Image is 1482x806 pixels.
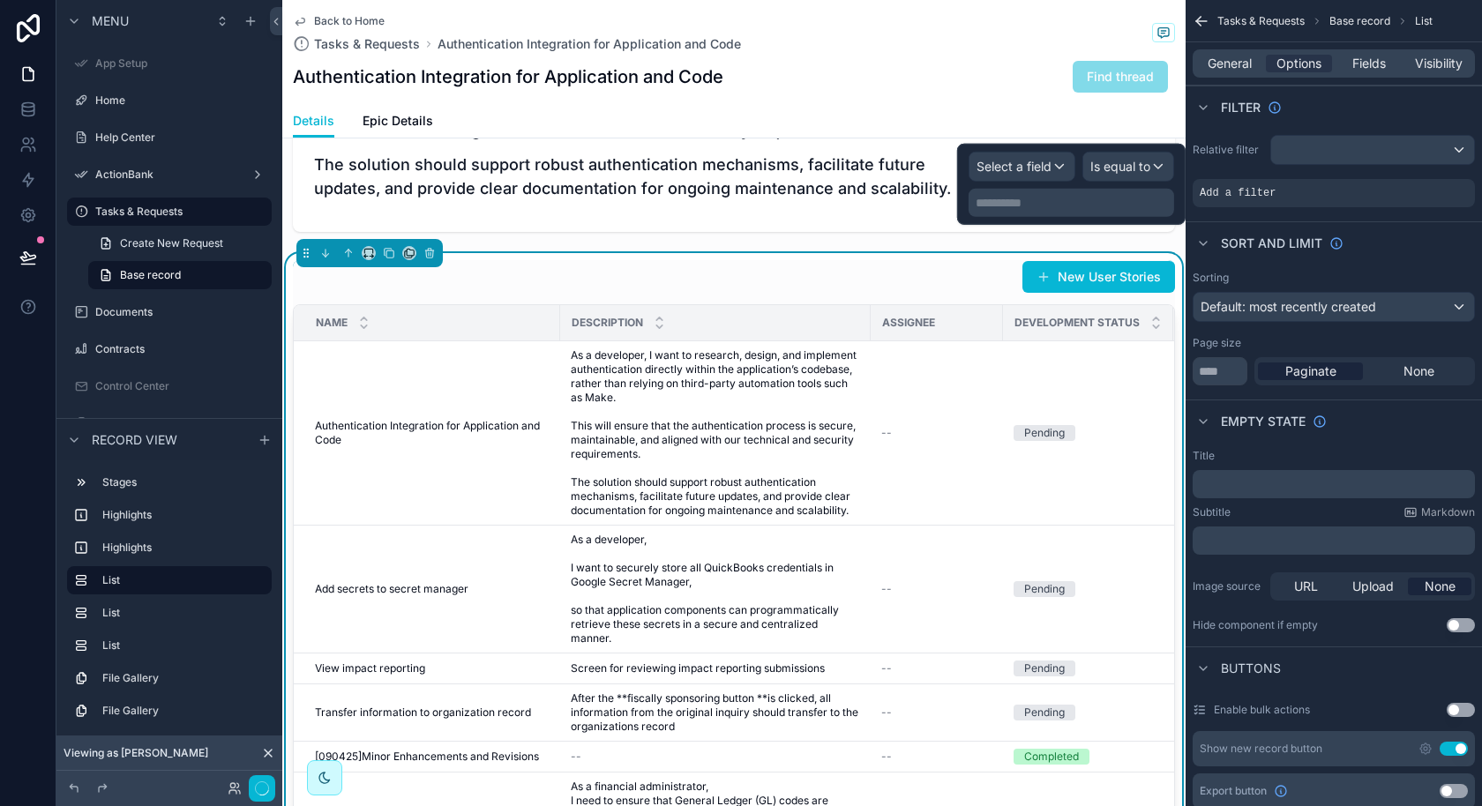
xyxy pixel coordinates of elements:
[969,152,1075,182] button: Select a field
[56,460,282,743] div: scrollable content
[1014,660,1163,676] a: Pending
[67,160,272,189] a: ActionBank
[1024,705,1065,720] div: Pending
[92,12,129,30] span: Menu
[67,49,272,78] a: App Setup
[88,229,272,257] a: Create New Request
[1221,99,1261,116] span: Filter
[571,750,860,764] a: --
[1221,660,1281,677] span: Buttons
[1193,618,1318,632] div: Hide component if empty
[1014,316,1140,330] span: Development Status
[1014,425,1163,441] a: Pending
[293,112,334,130] span: Details
[315,705,531,720] span: Transfer information to organization record
[881,705,992,720] a: --
[315,661,550,675] a: View impact reporting
[1421,505,1475,519] span: Markdown
[1014,581,1163,597] a: Pending
[316,316,348,330] span: Name
[315,750,550,764] a: [090425]Minor Enhancements and Revisions
[1193,526,1475,555] div: scrollable content
[882,316,935,330] span: Assignee
[102,606,265,620] label: List
[67,298,272,326] a: Documents
[102,638,265,653] label: List
[571,750,581,764] span: --
[95,416,268,430] label: Projects
[102,704,265,718] label: File Gallery
[1221,235,1322,252] span: Sort And Limit
[315,661,425,675] span: View impact reporting
[1014,749,1163,765] a: Completed
[363,112,433,130] span: Epic Details
[1193,143,1263,157] label: Relative filter
[1415,14,1433,28] span: List
[95,131,268,145] label: Help Center
[1352,55,1386,72] span: Fields
[1024,749,1079,765] div: Completed
[1285,362,1336,380] span: Paginate
[315,582,468,596] span: Add secrets to secret manager
[1014,705,1163,720] a: Pending
[881,661,992,675] a: --
[881,750,892,764] span: --
[64,746,208,760] span: Viewing as [PERSON_NAME]
[102,541,265,555] label: Highlights
[1208,55,1252,72] span: General
[1024,581,1065,597] div: Pending
[881,426,992,440] a: --
[95,93,268,108] label: Home
[1200,186,1276,200] span: Add a filter
[1024,660,1065,676] div: Pending
[1022,261,1175,293] button: New User Stories
[1201,299,1376,314] span: Default: most recently created
[571,348,860,518] a: As a developer, I want to research, design, and implement authentication directly within the appl...
[67,198,272,226] a: Tasks & Requests
[1024,425,1065,441] div: Pending
[92,431,177,449] span: Record view
[1214,703,1310,717] label: Enable bulk actions
[293,35,420,53] a: Tasks & Requests
[881,661,892,675] span: --
[881,705,892,720] span: --
[1221,413,1306,430] span: Empty state
[1193,449,1215,463] label: Title
[1193,292,1475,322] button: Default: most recently created
[1193,470,1475,498] div: scrollable content
[1403,362,1434,380] span: None
[293,64,723,89] h1: Authentication Integration for Application and Code
[571,533,860,646] a: As a developer, I want to securely store all QuickBooks credentials in Google Secret Manager, so ...
[1193,336,1241,350] label: Page size
[314,14,385,28] span: Back to Home
[571,661,860,675] a: Screen for reviewing impact reporting submissions
[120,236,223,250] span: Create New Request
[314,35,420,53] span: Tasks & Requests
[977,159,1052,174] span: Select a field
[95,379,268,393] label: Control Center
[1193,505,1231,519] label: Subtitle
[1217,14,1305,28] span: Tasks & Requests
[102,475,265,489] label: Stages
[1425,578,1456,595] span: None
[571,661,825,675] span: Screen for reviewing impact reporting submissions
[571,691,860,734] span: After the **fiscally sponsoring button **is clicked, all information from the original inquiry sh...
[102,508,265,522] label: Highlights
[315,419,550,447] a: Authentication Integration for Application and Code
[67,372,272,400] a: Control Center
[363,105,433,140] a: Epic Details
[120,268,181,282] span: Base record
[1200,742,1322,756] div: Show new record button
[438,35,741,53] span: Authentication Integration for Application and Code
[1193,579,1263,593] label: Image source
[1276,55,1321,72] span: Options
[293,105,334,138] a: Details
[67,123,272,152] a: Help Center
[95,56,268,71] label: App Setup
[95,342,268,356] label: Contracts
[1329,14,1390,28] span: Base record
